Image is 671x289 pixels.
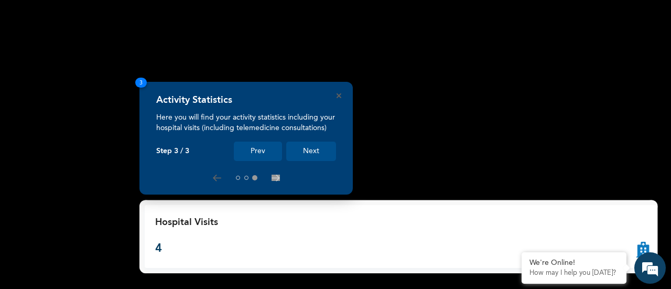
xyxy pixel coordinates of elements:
p: Hospital Visits [155,216,218,230]
p: 4 [155,240,218,258]
p: How may I help you today? [529,269,619,277]
img: d_794563401_company_1708531726252_794563401 [19,52,42,79]
button: Close [337,93,341,98]
div: FAQs [103,237,200,269]
div: Minimize live chat window [172,5,197,30]
textarea: Type your message and hit 'Enter' [5,200,200,237]
p: Here you will find your activity statistics including your hospital visits (including telemedicin... [156,112,336,133]
button: Next [286,142,336,161]
button: Prev [234,142,282,161]
span: 3 [135,78,147,88]
div: We're Online! [529,259,619,267]
div: Chat with us now [55,59,176,72]
span: Conversation [5,255,103,262]
h4: Activity Statistics [156,94,232,106]
span: We're online! [61,89,145,195]
p: Step 3 / 3 [156,147,189,156]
